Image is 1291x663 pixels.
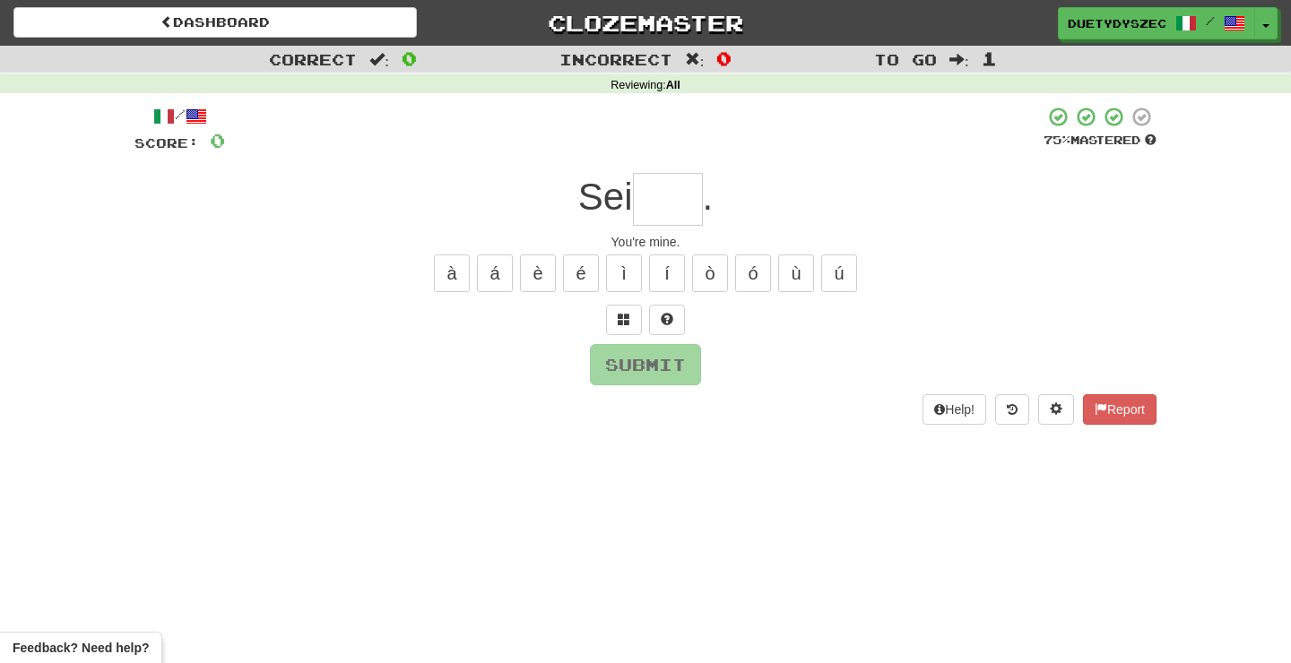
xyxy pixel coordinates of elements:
[685,52,705,67] span: :
[923,394,986,425] button: Help!
[606,254,642,292] button: ì
[1044,133,1070,147] span: 75 %
[590,344,701,385] button: Submit
[134,135,199,151] span: Score:
[578,176,633,218] span: Sei
[402,47,417,69] span: 0
[703,176,714,218] span: .
[821,254,857,292] button: ú
[606,305,642,335] button: Switch sentence to multiple choice alt+p
[995,394,1029,425] button: Round history (alt+y)
[13,7,417,38] a: Dashboard
[134,233,1157,251] div: You're mine.
[1206,14,1215,27] span: /
[649,254,685,292] button: í
[563,254,599,292] button: é
[649,305,685,335] button: Single letter hint - you only get 1 per sentence and score half the points! alt+h
[134,106,225,128] div: /
[520,254,556,292] button: è
[735,254,771,292] button: ó
[369,52,389,67] span: :
[269,50,357,68] span: Correct
[874,50,937,68] span: To go
[716,47,732,69] span: 0
[210,129,225,151] span: 0
[1083,394,1157,425] button: Report
[559,50,672,68] span: Incorrect
[778,254,814,292] button: ù
[1068,15,1166,31] span: duetydyszec
[1058,7,1255,39] a: duetydyszec /
[666,79,680,91] strong: All
[434,254,470,292] button: à
[444,7,847,39] a: Clozemaster
[1044,133,1157,149] div: Mastered
[13,639,149,657] span: Open feedback widget
[949,52,969,67] span: :
[477,254,513,292] button: á
[982,47,997,69] span: 1
[692,254,728,292] button: ò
